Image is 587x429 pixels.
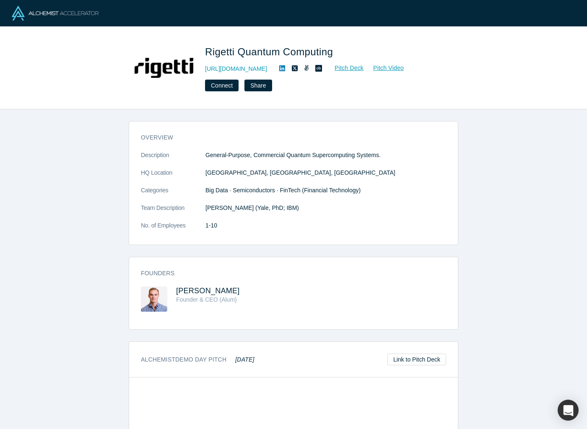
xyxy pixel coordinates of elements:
[176,296,237,303] span: Founder & CEO (Alum)
[205,221,446,230] dd: 1-10
[325,63,364,73] a: Pitch Deck
[205,151,446,160] p: General-Purpose, Commercial Quantum Supercomputing Systems.
[205,187,361,194] span: Big Data · Semiconductors · FinTech (Financial Technology)
[205,65,267,73] a: [URL][DOMAIN_NAME]
[205,46,336,57] span: Rigetti Quantum Computing
[141,355,255,364] h3: Alchemist Demo Day Pitch
[364,63,404,73] a: Pitch Video
[141,204,205,221] dt: Team Description
[205,204,446,212] p: [PERSON_NAME] (Yale, PhD; IBM)
[141,186,205,204] dt: Categories
[205,168,446,177] dd: [GEOGRAPHIC_DATA], [GEOGRAPHIC_DATA], [GEOGRAPHIC_DATA]
[12,6,99,21] img: Alchemist Logo
[141,287,167,312] img: Chad Rigetti's Profile Image
[205,80,239,91] button: Connect
[141,168,205,186] dt: HQ Location
[235,356,254,363] em: [DATE]
[141,269,434,278] h3: Founders
[176,287,240,295] a: [PERSON_NAME]
[141,221,205,239] dt: No. of Employees
[244,80,272,91] button: Share
[135,39,193,97] img: Rigetti Quantum Computing's Logo
[141,151,205,168] dt: Description
[141,133,434,142] h3: overview
[387,354,446,365] a: Link to Pitch Deck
